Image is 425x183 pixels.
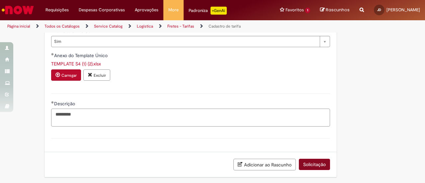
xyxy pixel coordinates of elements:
button: Excluir anexo TEMPLATE S4 (1) (2).xlsx [83,69,110,81]
span: Aprovações [135,7,158,13]
span: Sim [54,36,316,47]
div: Padroniza [189,7,227,15]
a: Página inicial [7,24,30,29]
span: [PERSON_NAME] [386,7,420,13]
span: Anexo do Template Único [54,52,109,58]
a: Cadastro de tarifa [209,24,241,29]
ul: Trilhas de página [5,20,278,33]
span: Obrigatório Preenchido [51,101,54,104]
span: Rascunhos [326,7,350,13]
span: More [168,7,179,13]
span: Foi feito um leilão? [54,28,94,34]
textarea: Descrição [51,109,330,126]
span: Despesas Corporativas [79,7,125,13]
a: Service Catalog [94,24,123,29]
span: Requisições [45,7,69,13]
span: Favoritos [286,7,304,13]
button: Carregar anexo de Anexo do Template Único Required [51,69,81,81]
span: Descrição [54,101,76,107]
span: Obrigatório Preenchido [51,53,54,55]
span: JD [377,8,381,12]
a: Logistica [137,24,153,29]
img: ServiceNow [1,3,35,17]
a: Rascunhos [320,7,350,13]
a: Fretes - Tarifas [167,24,194,29]
button: Adicionar ao Rascunho [233,159,296,170]
p: +GenAi [211,7,227,15]
span: 1 [305,8,310,13]
small: Carregar [61,73,77,78]
a: Download de TEMPLATE S4 (1) (2).xlsx [51,61,101,67]
small: Excluir [94,73,106,78]
a: Todos os Catálogos [44,24,80,29]
button: Solicitação [299,159,330,170]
